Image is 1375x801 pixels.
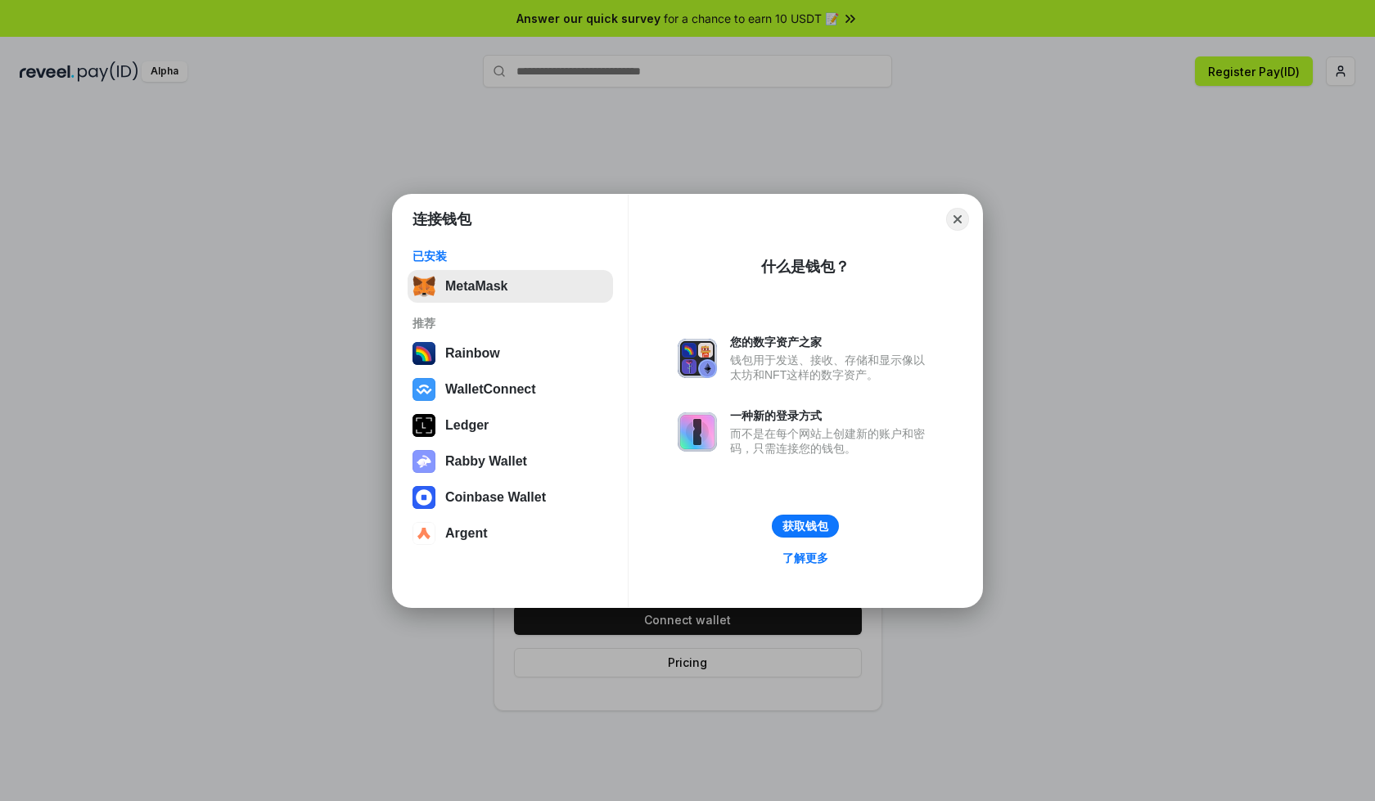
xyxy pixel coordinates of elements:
[412,342,435,365] img: svg+xml,%3Csvg%20width%3D%22120%22%20height%3D%22120%22%20viewBox%3D%220%200%20120%20120%22%20fil...
[445,346,500,361] div: Rainbow
[412,209,471,229] h1: 连接钱包
[408,445,613,478] button: Rabby Wallet
[412,522,435,545] img: svg+xml,%3Csvg%20width%3D%2228%22%20height%3D%2228%22%20viewBox%3D%220%200%2028%2028%22%20fill%3D...
[730,426,933,456] div: 而不是在每个网站上创建新的账户和密码，只需连接您的钱包。
[773,547,838,569] a: 了解更多
[412,450,435,473] img: svg+xml,%3Csvg%20xmlns%3D%22http%3A%2F%2Fwww.w3.org%2F2000%2Fsvg%22%20fill%3D%22none%22%20viewBox...
[445,490,546,505] div: Coinbase Wallet
[730,353,933,382] div: 钱包用于发送、接收、存储和显示像以太坊和NFT这样的数字资产。
[412,316,608,331] div: 推荐
[678,339,717,378] img: svg+xml,%3Csvg%20xmlns%3D%22http%3A%2F%2Fwww.w3.org%2F2000%2Fsvg%22%20fill%3D%22none%22%20viewBox...
[408,517,613,550] button: Argent
[678,412,717,452] img: svg+xml,%3Csvg%20xmlns%3D%22http%3A%2F%2Fwww.w3.org%2F2000%2Fsvg%22%20fill%3D%22none%22%20viewBox...
[408,337,613,370] button: Rainbow
[730,408,933,423] div: 一种新的登录方式
[412,378,435,401] img: svg+xml,%3Csvg%20width%3D%2228%22%20height%3D%2228%22%20viewBox%3D%220%200%2028%2028%22%20fill%3D...
[412,275,435,298] img: svg+xml,%3Csvg%20fill%3D%22none%22%20height%3D%2233%22%20viewBox%3D%220%200%2035%2033%22%20width%...
[445,526,488,541] div: Argent
[445,418,489,433] div: Ledger
[412,486,435,509] img: svg+xml,%3Csvg%20width%3D%2228%22%20height%3D%2228%22%20viewBox%3D%220%200%2028%2028%22%20fill%3D...
[408,409,613,442] button: Ledger
[730,335,933,349] div: 您的数字资产之家
[408,481,613,514] button: Coinbase Wallet
[445,382,536,397] div: WalletConnect
[408,373,613,406] button: WalletConnect
[412,249,608,263] div: 已安装
[946,208,969,231] button: Close
[761,257,850,277] div: 什么是钱包？
[772,515,839,538] button: 获取钱包
[445,279,507,294] div: MetaMask
[412,414,435,437] img: svg+xml,%3Csvg%20xmlns%3D%22http%3A%2F%2Fwww.w3.org%2F2000%2Fsvg%22%20width%3D%2228%22%20height%3...
[782,551,828,565] div: 了解更多
[408,270,613,303] button: MetaMask
[782,519,828,533] div: 获取钱包
[445,454,527,469] div: Rabby Wallet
